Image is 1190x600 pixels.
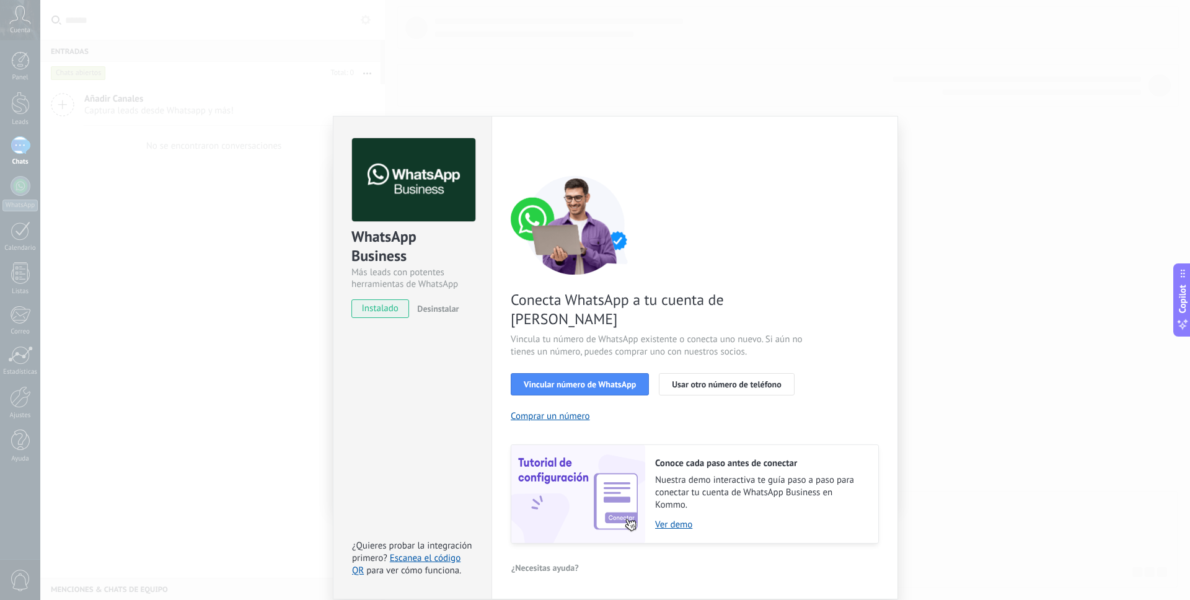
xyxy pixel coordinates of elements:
span: Vincula tu número de WhatsApp existente o conecta uno nuevo. Si aún no tienes un número, puedes c... [511,333,806,358]
img: logo_main.png [352,138,475,222]
span: ¿Quieres probar la integración primero? [352,540,472,564]
img: connect number [511,175,641,275]
span: Usar otro número de teléfono [672,380,781,389]
button: Usar otro número de teléfono [659,373,794,395]
div: Más leads con potentes herramientas de WhatsApp [351,267,474,290]
span: para ver cómo funciona. [366,565,461,576]
span: instalado [352,299,408,318]
button: Vincular número de WhatsApp [511,373,649,395]
h2: Conoce cada paso antes de conectar [655,457,866,469]
span: Conecta WhatsApp a tu cuenta de [PERSON_NAME] [511,290,806,329]
span: Desinstalar [417,303,459,314]
span: Vincular número de WhatsApp [524,380,636,389]
button: ¿Necesitas ayuda? [511,558,580,577]
button: Desinstalar [412,299,459,318]
a: Escanea el código QR [352,552,461,576]
div: WhatsApp Business [351,227,474,267]
a: Ver demo [655,519,866,531]
button: Comprar un número [511,410,590,422]
span: Nuestra demo interactiva te guía paso a paso para conectar tu cuenta de WhatsApp Business en Kommo. [655,474,866,511]
span: ¿Necesitas ayuda? [511,563,579,572]
span: Copilot [1176,285,1189,314]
